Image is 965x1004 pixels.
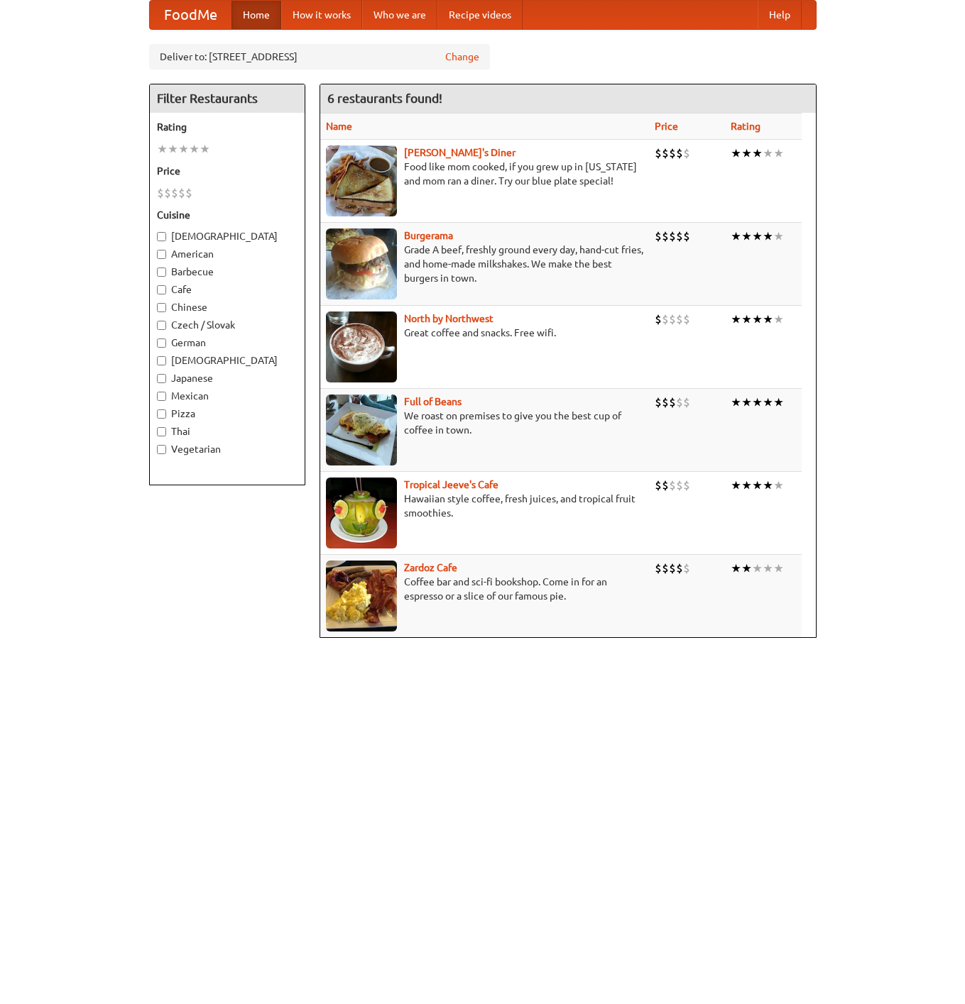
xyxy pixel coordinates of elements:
[157,389,298,403] label: Mexican
[773,145,784,161] li: ★
[655,478,662,493] li: $
[157,141,168,157] li: ★
[763,395,773,410] li: ★
[157,265,298,279] label: Barbecue
[189,141,200,157] li: ★
[157,371,298,385] label: Japanese
[157,285,166,294] input: Cafe
[683,228,690,244] li: $
[445,50,479,64] a: Change
[773,311,784,327] li: ★
[404,479,498,490] b: Tropical Jeeve's Cafe
[168,141,178,157] li: ★
[157,208,298,222] h5: Cuisine
[683,145,690,161] li: $
[758,1,802,29] a: Help
[669,395,676,410] li: $
[741,145,752,161] li: ★
[669,311,676,327] li: $
[741,228,752,244] li: ★
[662,561,669,576] li: $
[676,228,683,244] li: $
[676,311,683,327] li: $
[326,492,643,520] p: Hawaiian style coffee, fresh juices, and tropical fruit smoothies.
[150,1,231,29] a: FoodMe
[676,478,683,493] li: $
[157,232,166,241] input: [DEMOGRAPHIC_DATA]
[683,311,690,327] li: $
[157,318,298,332] label: Czech / Slovak
[404,313,494,324] a: North by Northwest
[763,228,773,244] li: ★
[655,561,662,576] li: $
[662,395,669,410] li: $
[676,145,683,161] li: $
[404,396,462,407] a: Full of Beans
[157,247,298,261] label: American
[662,478,669,493] li: $
[326,575,643,603] p: Coffee bar and sci-fi bookshop. Come in for an espresso or a slice of our famous pie.
[676,395,683,410] li: $
[683,395,690,410] li: $
[773,228,784,244] li: ★
[752,395,763,410] li: ★
[676,561,683,576] li: $
[326,228,397,299] img: burgerama.jpg
[731,478,741,493] li: ★
[149,44,490,70] div: Deliver to: [STREET_ADDRESS]
[752,561,763,576] li: ★
[655,228,662,244] li: $
[752,228,763,244] li: ★
[752,311,763,327] li: ★
[326,395,397,465] img: beans.jpg
[362,1,437,29] a: Who we are
[326,409,643,437] p: We roast on premises to give you the best cup of coffee in town.
[157,407,298,421] label: Pizza
[326,121,352,132] a: Name
[763,561,773,576] li: ★
[662,145,669,161] li: $
[669,145,676,161] li: $
[157,374,166,383] input: Japanese
[326,478,397,548] img: jeeves.jpg
[669,228,676,244] li: $
[164,185,171,201] li: $
[741,311,752,327] li: ★
[150,84,305,113] h4: Filter Restaurants
[404,230,453,241] a: Burgerama
[731,561,741,576] li: ★
[157,300,298,314] label: Chinese
[773,478,784,493] li: ★
[157,250,166,259] input: American
[773,395,784,410] li: ★
[662,228,669,244] li: $
[200,141,210,157] li: ★
[763,311,773,327] li: ★
[326,311,397,382] img: north.jpg
[773,561,784,576] li: ★
[731,145,741,161] li: ★
[669,561,676,576] li: $
[185,185,192,201] li: $
[157,392,166,401] input: Mexican
[326,243,643,285] p: Grade A beef, freshly ground every day, hand-cut fries, and home-made milkshakes. We make the bes...
[655,395,662,410] li: $
[655,145,662,161] li: $
[326,561,397,631] img: zardoz.jpg
[178,141,189,157] li: ★
[731,228,741,244] li: ★
[731,395,741,410] li: ★
[404,147,516,158] a: [PERSON_NAME]'s Diner
[326,160,643,188] p: Food like mom cooked, if you grew up in [US_STATE] and mom ran a diner. Try our blue plate special!
[326,326,643,340] p: Great coffee and snacks. Free wifi.
[741,561,752,576] li: ★
[752,478,763,493] li: ★
[157,164,298,178] h5: Price
[741,395,752,410] li: ★
[157,445,166,454] input: Vegetarian
[231,1,281,29] a: Home
[662,311,669,327] li: $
